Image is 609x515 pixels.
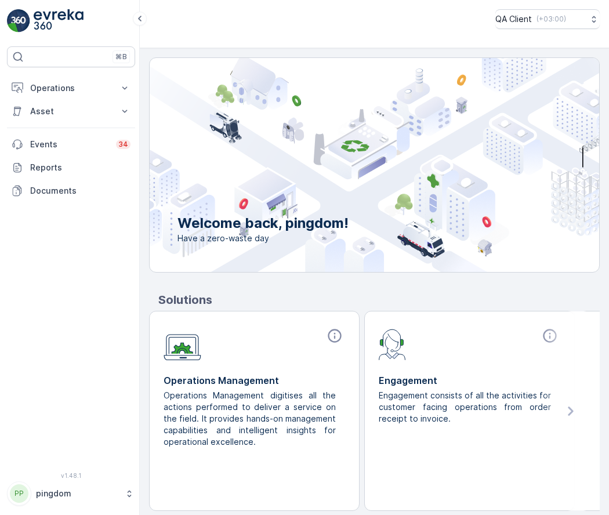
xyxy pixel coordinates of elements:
p: Documents [30,185,130,197]
button: PPpingdom [7,481,135,506]
p: QA Client [495,13,532,25]
img: logo [7,9,30,32]
a: Documents [7,179,135,202]
p: Operations Management [164,373,345,387]
p: Asset [30,106,112,117]
img: logo_light-DOdMpM7g.png [34,9,84,32]
p: 34 [118,140,128,149]
img: module-icon [379,328,406,360]
p: Operations Management digitises all the actions performed to deliver a service on the field. It p... [164,390,336,448]
a: Reports [7,156,135,179]
img: city illustration [97,58,599,272]
p: Operations [30,82,112,94]
p: ( +03:00 ) [536,14,566,24]
a: Events34 [7,133,135,156]
p: Engagement consists of all the activities for customer facing operations from order receipt to in... [379,390,551,425]
p: Welcome back, pingdom! [177,214,349,233]
img: module-icon [164,328,201,361]
span: v 1.48.1 [7,472,135,479]
p: ⌘B [115,52,127,61]
div: PP [10,484,28,503]
span: Have a zero-waste day [177,233,349,244]
button: QA Client(+03:00) [495,9,600,29]
button: Asset [7,100,135,123]
p: Solutions [158,291,600,309]
p: Events [30,139,109,150]
p: pingdom [36,488,119,499]
button: Operations [7,77,135,100]
p: Reports [30,162,130,173]
p: Engagement [379,373,560,387]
